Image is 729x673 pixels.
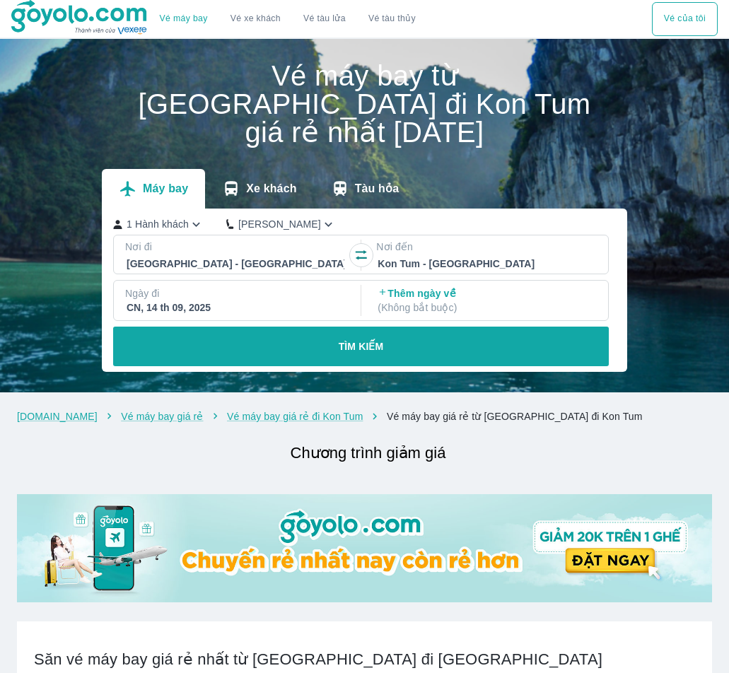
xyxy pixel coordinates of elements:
button: 1 Hành khách [113,217,204,232]
p: Nơi đến [376,240,597,254]
p: TÌM KIẾM [339,339,384,353]
p: Thêm ngày về [378,286,595,315]
p: Máy bay [143,182,188,196]
a: Vé máy bay giá rẻ [121,411,203,422]
p: Tàu hỏa [355,182,400,196]
a: Vé máy bay giá rẻ từ [GEOGRAPHIC_DATA] đi Kon Tum [387,411,643,422]
button: Vé của tôi [652,2,718,36]
p: ( Không bắt buộc ) [378,300,595,315]
p: 1 Hành khách [127,217,189,231]
p: [PERSON_NAME] [238,217,321,231]
p: Ngày đi [125,286,346,300]
div: transportation tabs [102,169,416,209]
h1: Vé máy bay từ [GEOGRAPHIC_DATA] đi Kon Tum giá rẻ nhất [DATE] [102,62,627,146]
p: Xe khách [246,182,296,196]
button: Vé tàu thủy [357,2,427,36]
div: choose transportation mode [652,2,718,36]
button: [PERSON_NAME] [226,217,336,232]
img: banner-home [17,494,712,602]
a: [DOMAIN_NAME] [17,411,98,422]
a: Vé máy bay giá rẻ đi Kon Tum [227,411,363,422]
button: TÌM KIẾM [113,327,609,366]
div: CN, 14 th 09, 2025 [127,300,344,315]
h2: Chương trình giảm giá [24,440,712,466]
nav: breadcrumb [17,409,712,423]
div: choose transportation mode [148,2,427,36]
a: Vé xe khách [231,13,281,24]
a: Vé tàu lửa [292,2,357,36]
p: Nơi đi [125,240,346,254]
h2: Săn vé máy bay giá rẻ nhất từ [GEOGRAPHIC_DATA] đi [GEOGRAPHIC_DATA] [34,650,695,669]
a: Vé máy bay [160,13,208,24]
